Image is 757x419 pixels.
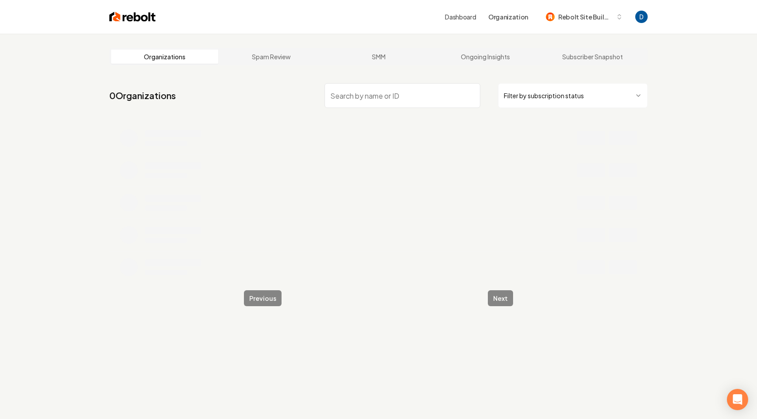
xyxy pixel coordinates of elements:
img: Rebolt Site Builder [546,12,555,21]
button: Open user button [635,11,648,23]
a: Organizations [111,50,218,64]
a: Ongoing Insights [432,50,539,64]
img: Rebolt Logo [109,11,156,23]
div: Open Intercom Messenger [727,389,748,410]
a: Dashboard [445,12,476,21]
a: Subscriber Snapshot [539,50,646,64]
a: SMM [325,50,432,64]
input: Search by name or ID [324,83,480,108]
span: Rebolt Site Builder [558,12,612,22]
a: Spam Review [218,50,325,64]
a: 0Organizations [109,89,176,102]
img: David Rice [635,11,648,23]
button: Organization [483,9,533,25]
